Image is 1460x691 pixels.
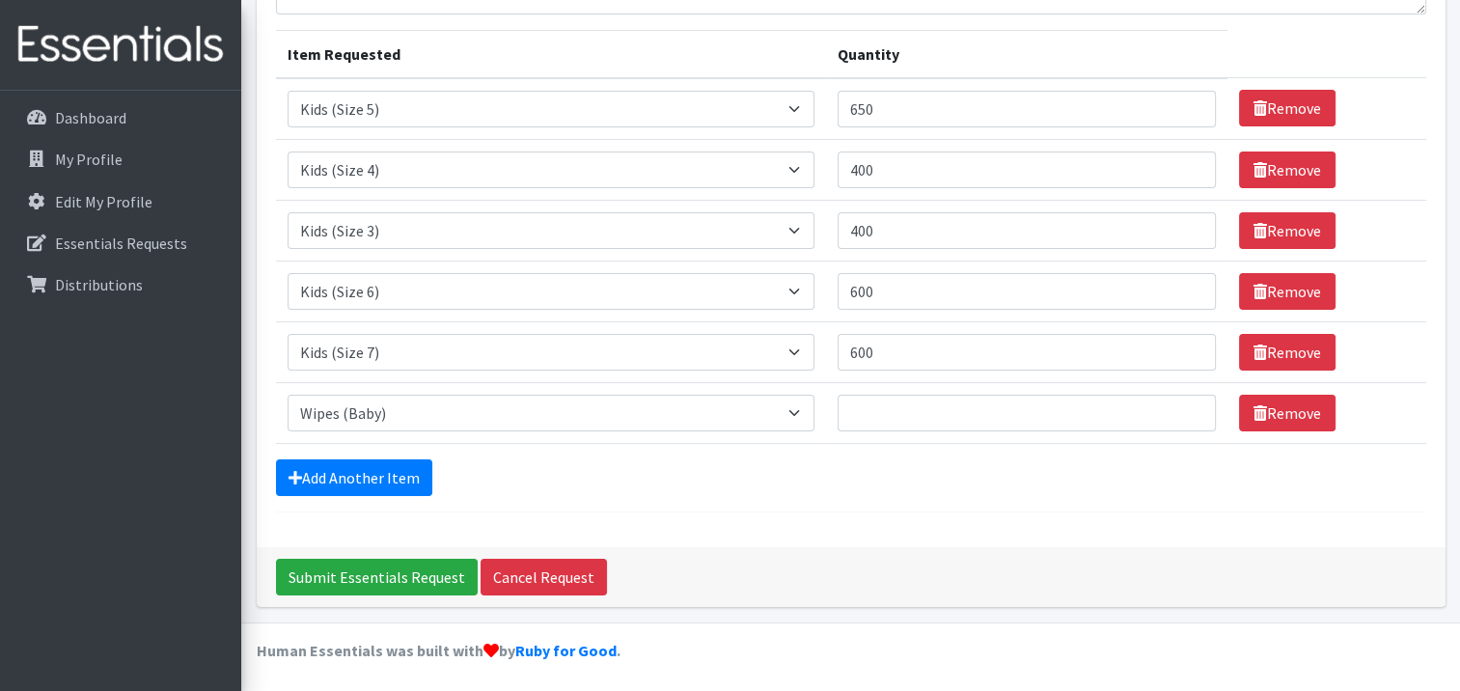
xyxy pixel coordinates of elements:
p: Essentials Requests [55,234,187,253]
a: Ruby for Good [515,641,617,660]
p: Distributions [55,275,143,294]
a: Edit My Profile [8,182,234,221]
a: Dashboard [8,98,234,137]
a: Cancel Request [481,559,607,595]
a: Essentials Requests [8,224,234,263]
a: My Profile [8,140,234,179]
img: HumanEssentials [8,13,234,77]
a: Add Another Item [276,459,432,496]
p: My Profile [55,150,123,169]
a: Remove [1239,273,1336,310]
a: Distributions [8,265,234,304]
strong: Human Essentials was built with by . [257,641,620,660]
input: Submit Essentials Request [276,559,478,595]
a: Remove [1239,212,1336,249]
p: Edit My Profile [55,192,152,211]
a: Remove [1239,90,1336,126]
th: Item Requested [276,30,826,78]
p: Dashboard [55,108,126,127]
a: Remove [1239,334,1336,371]
a: Remove [1239,395,1336,431]
th: Quantity [826,30,1227,78]
a: Remove [1239,152,1336,188]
